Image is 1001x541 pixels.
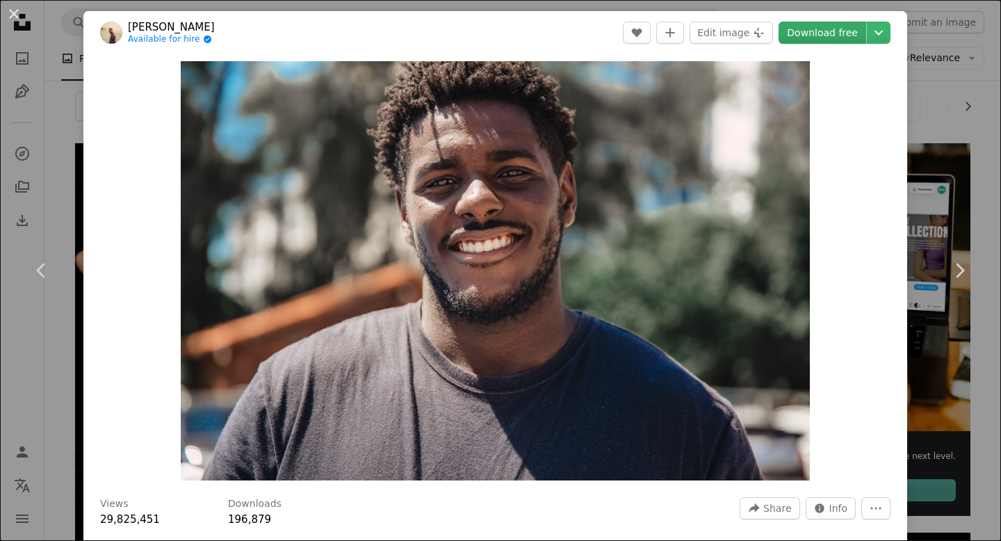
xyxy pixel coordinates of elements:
h3: Views [100,497,129,511]
span: 29,825,451 [100,513,160,526]
button: Like [623,22,651,44]
img: selective focus of man smiling during daytime [181,61,810,481]
button: Stats about this image [806,497,856,519]
button: Choose download size [867,22,890,44]
button: Edit image [690,22,773,44]
h3: Downloads [228,497,282,511]
a: [PERSON_NAME] [128,20,215,34]
button: Share this image [740,497,799,519]
span: Share [763,498,791,519]
button: Add to Collection [656,22,684,44]
span: Info [829,498,848,519]
button: More Actions [861,497,890,519]
a: Download free [779,22,866,44]
a: Next [918,204,1001,337]
a: Available for hire [128,34,215,45]
button: Zoom in on this image [181,61,810,481]
img: Go to Elizeu Dias's profile [100,22,122,44]
span: 196,879 [228,513,271,526]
